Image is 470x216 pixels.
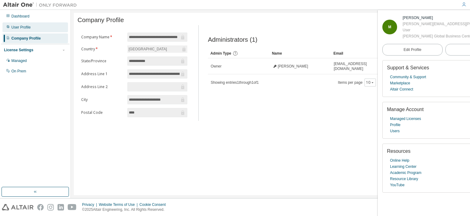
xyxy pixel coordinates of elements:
label: Country [81,47,124,52]
a: Resource Library [390,176,418,182]
div: Privacy [82,202,99,207]
div: License Settings [4,48,33,52]
div: Company Profile [11,36,41,41]
img: instagram.svg [47,204,54,210]
a: Edit Profile [382,44,443,56]
span: Company Profile [78,17,124,24]
div: Website Terms of Use [99,202,139,207]
div: [GEOGRAPHIC_DATA] [128,46,168,52]
img: altair_logo.svg [2,204,34,210]
a: Learning Center [390,164,416,170]
label: Company Name [81,35,124,40]
a: Users [390,128,400,134]
a: Altair Connect [390,86,413,92]
a: YouTube [390,182,404,188]
span: M [388,25,391,29]
div: Managed [11,58,27,63]
span: Admin Type [210,51,231,56]
a: Academic Program [390,170,421,176]
label: City [81,97,124,102]
span: Items per page [338,79,376,87]
span: Edit Profile [404,47,421,52]
span: Administrators (1) [208,36,257,43]
div: On Prem [11,69,26,74]
span: Owner [211,64,221,69]
a: Managed Licenses [390,116,421,122]
span: Manage Account [387,107,424,112]
img: facebook.svg [37,204,44,210]
a: Online Help [390,157,409,164]
span: [PERSON_NAME] [278,64,308,69]
p: © 2025 Altair Engineering, Inc. All Rights Reserved. [82,207,169,212]
span: Resources [387,148,410,154]
a: Profile [390,122,400,128]
a: Community & Support [390,74,426,80]
button: 10 [366,80,374,85]
img: linkedin.svg [58,204,64,210]
div: User Profile [11,25,31,30]
div: Dashboard [11,14,30,19]
label: State/Province [81,59,124,64]
a: Marketplace [390,80,410,86]
div: Cookie Consent [139,202,169,207]
label: Address Line 1 [81,71,124,76]
div: Name [272,48,329,58]
label: Postal Code [81,110,124,115]
label: Address Line 2 [81,84,124,89]
img: youtube.svg [68,204,77,210]
span: Showing entries 1 through 1 of 1 [211,80,259,85]
div: Email [333,48,390,58]
img: Altair One [3,2,80,8]
div: [GEOGRAPHIC_DATA] [127,45,187,53]
span: Support & Services [387,65,429,70]
span: [EMAIL_ADDRESS][DOMAIN_NAME] [334,61,390,71]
